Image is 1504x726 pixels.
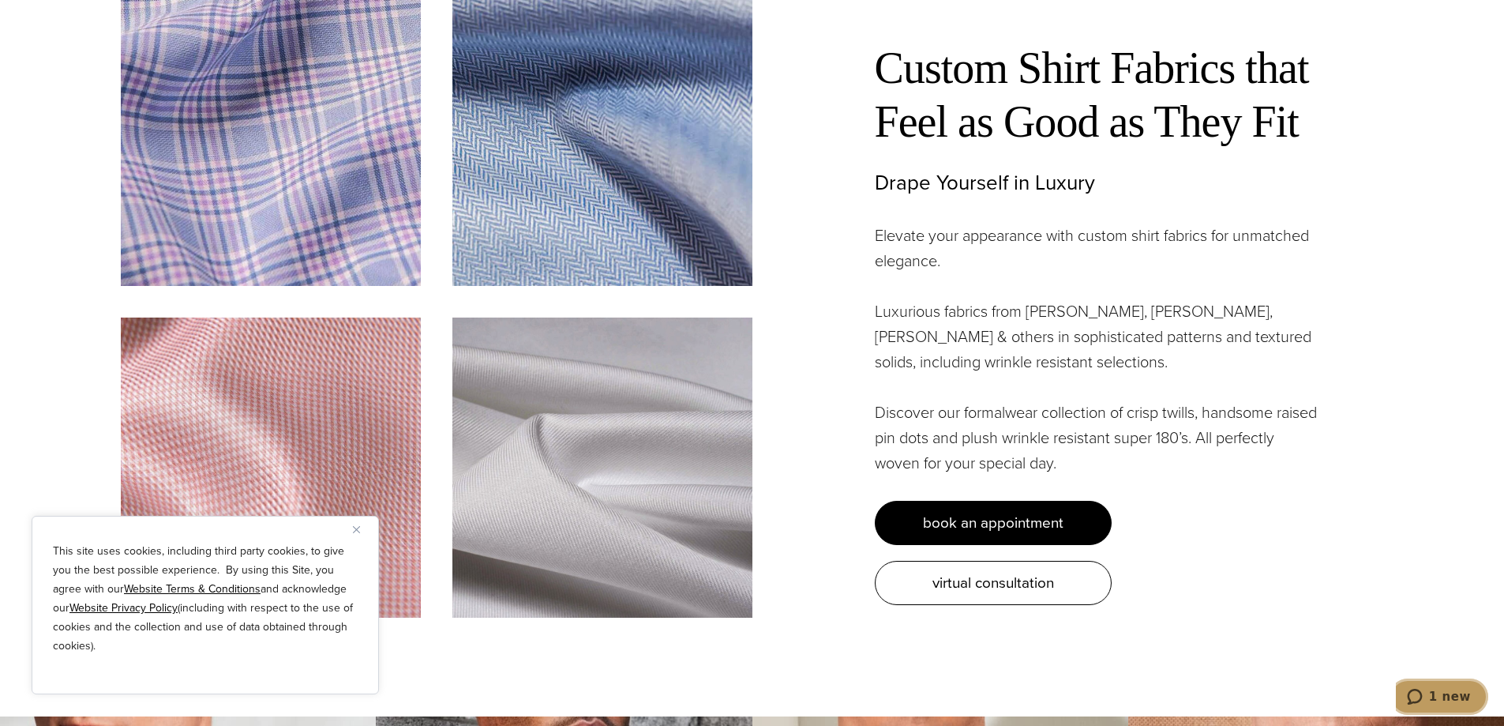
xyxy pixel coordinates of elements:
[353,520,372,539] button: Close
[875,400,1317,476] p: Discover our formalwear collection of crisp twills, handsome raised pin dots and plush wrinkle re...
[353,526,360,533] img: Close
[875,171,1317,195] h3: Drape Yourself in Luxury
[875,223,1317,273] p: Elevate your appearance with custom shirt fabrics for unmatched elegance.
[923,511,1063,534] span: book an appointment
[124,581,261,597] a: Website Terms & Conditions
[452,318,752,618] img: Alumo white twill fabric swatch.
[1396,679,1488,718] iframe: Opens a widget where you can chat to one of our agents
[875,561,1112,605] a: virtual consultation
[875,299,1317,374] p: Luxurious fabrics from [PERSON_NAME], [PERSON_NAME], [PERSON_NAME] & others in sophisticated patt...
[53,542,358,656] p: This site uses cookies, including third party cookies, to give you the best possible experience. ...
[932,571,1054,594] span: virtual consultation
[875,41,1317,149] h2: Custom Shirt Fabrics that Feel as Good as They Fit
[69,600,178,616] a: Website Privacy Policy
[875,501,1112,545] a: book an appointment
[121,318,421,618] img: Alumo light pink dobby fabric swatch.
